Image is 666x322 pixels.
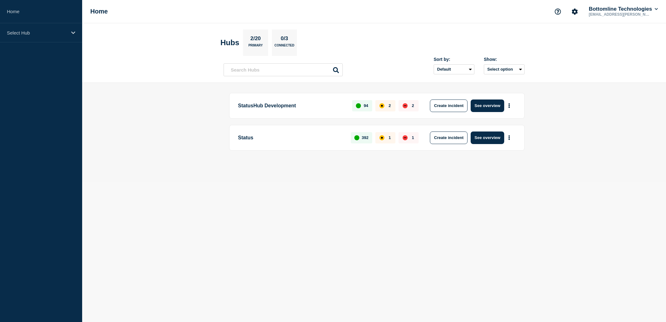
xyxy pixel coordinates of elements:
[238,131,344,144] p: Status
[434,57,474,62] div: Sort by:
[412,135,414,140] p: 1
[388,135,391,140] p: 1
[484,64,525,74] button: Select option
[356,103,361,108] div: up
[484,57,525,62] div: Show:
[434,64,474,74] select: Sort by
[568,5,581,18] button: Account settings
[430,131,468,144] button: Create incident
[248,44,263,50] p: Primary
[379,103,384,108] div: affected
[274,44,294,50] p: Connected
[403,135,408,140] div: down
[505,132,513,143] button: More actions
[354,135,359,140] div: up
[362,135,369,140] p: 392
[220,38,239,47] h2: Hubs
[471,99,504,112] button: See overview
[278,35,291,44] p: 0/3
[388,103,391,108] p: 2
[248,35,263,44] p: 2/20
[471,131,504,144] button: See overview
[551,5,564,18] button: Support
[588,6,659,12] button: Bottomline Technologies
[403,103,408,108] div: down
[588,12,653,17] p: [EMAIL_ADDRESS][PERSON_NAME][DOMAIN_NAME]
[379,135,384,140] div: affected
[505,100,513,111] button: More actions
[412,103,414,108] p: 2
[7,30,67,35] p: Select Hub
[430,99,468,112] button: Create incident
[224,63,343,76] input: Search Hubs
[238,99,345,112] p: StatusHub Development
[364,103,368,108] p: 94
[90,8,108,15] h1: Home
